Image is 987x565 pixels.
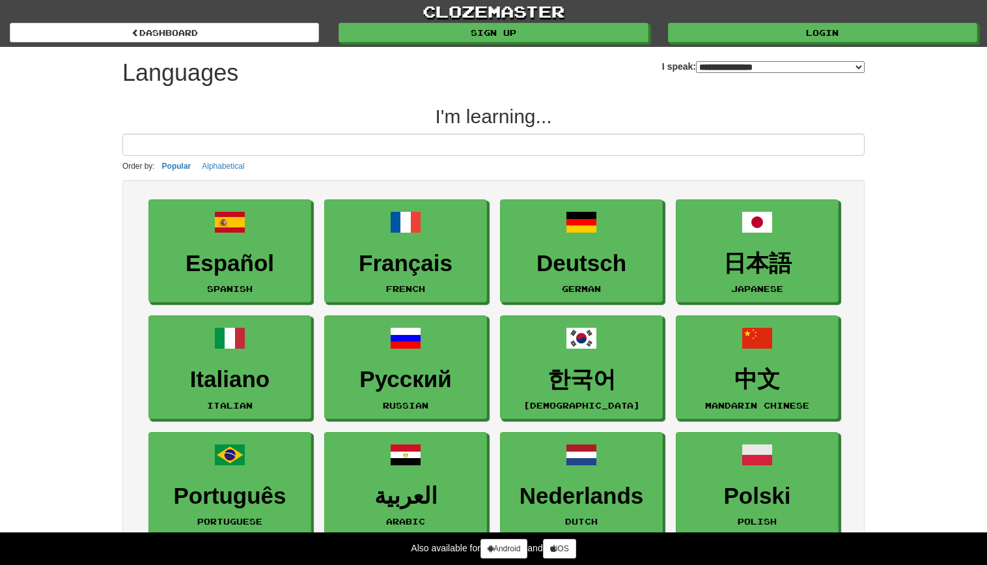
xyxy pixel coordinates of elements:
[683,484,831,509] h3: Polski
[331,251,480,276] h3: Français
[676,315,839,419] a: 中文Mandarin Chinese
[324,432,487,536] a: العربيةArabic
[383,401,428,410] small: Russian
[683,367,831,392] h3: 中文
[696,61,865,73] select: I speak:
[705,401,809,410] small: Mandarin Chinese
[148,199,311,303] a: EspañolSpanish
[507,484,656,509] h3: Nederlands
[500,432,663,536] a: NederlandsDutch
[156,367,304,392] h3: Italiano
[122,106,865,127] h2: I'm learning...
[10,23,319,42] a: dashboard
[668,23,977,42] a: Login
[500,315,663,419] a: 한국어[DEMOGRAPHIC_DATA]
[207,284,253,293] small: Spanish
[331,484,480,509] h3: العربية
[198,159,248,173] button: Alphabetical
[207,401,253,410] small: Italian
[386,284,425,293] small: French
[676,199,839,303] a: 日本語Japanese
[480,539,527,558] a: Android
[562,284,601,293] small: German
[662,60,865,73] label: I speak:
[731,284,783,293] small: Japanese
[543,539,576,558] a: iOS
[507,251,656,276] h3: Deutsch
[156,484,304,509] h3: Português
[386,517,425,526] small: Arabic
[339,23,648,42] a: Sign up
[523,401,640,410] small: [DEMOGRAPHIC_DATA]
[148,432,311,536] a: PortuguêsPortuguese
[122,162,155,171] small: Order by:
[565,517,598,526] small: Dutch
[738,517,777,526] small: Polish
[197,517,262,526] small: Portuguese
[122,60,238,86] h1: Languages
[324,199,487,303] a: FrançaisFrench
[148,315,311,419] a: ItalianoItalian
[324,315,487,419] a: РусскийRussian
[500,199,663,303] a: DeutschGerman
[156,251,304,276] h3: Español
[507,367,656,392] h3: 한국어
[676,432,839,536] a: PolskiPolish
[158,159,195,173] button: Popular
[331,367,480,392] h3: Русский
[683,251,831,276] h3: 日本語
